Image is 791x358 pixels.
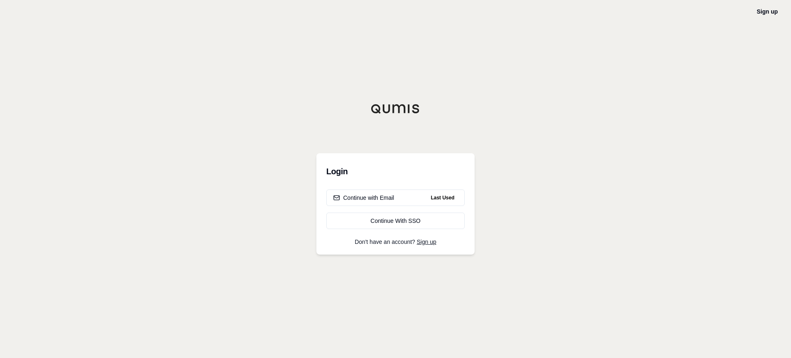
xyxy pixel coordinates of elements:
[326,213,465,229] a: Continue With SSO
[371,104,420,114] img: Qumis
[326,239,465,245] p: Don't have an account?
[326,163,465,180] h3: Login
[333,194,394,202] div: Continue with Email
[417,239,436,245] a: Sign up
[333,217,458,225] div: Continue With SSO
[428,193,458,203] span: Last Used
[757,8,778,15] a: Sign up
[326,190,465,206] button: Continue with EmailLast Used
